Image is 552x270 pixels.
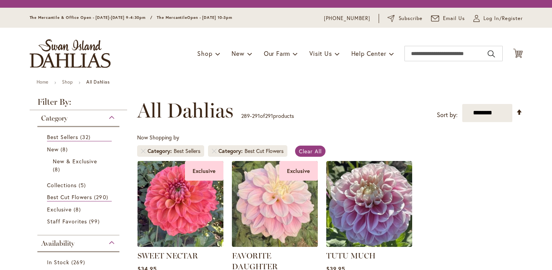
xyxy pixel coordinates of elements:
a: SWEET NECTAR Exclusive [138,241,223,248]
strong: All Dahlias [86,79,110,85]
img: FAVORITE DAUGHTER [232,161,318,247]
span: Availability [41,239,74,248]
a: New [47,145,112,153]
label: Sort by: [437,108,458,122]
span: Our Farm [264,49,290,57]
span: New [232,49,244,57]
a: Exclusive [47,205,112,213]
a: In Stock 269 [47,258,112,266]
span: 291 [265,112,273,119]
a: Remove Category Best Cut Flowers [212,149,216,153]
span: Log In/Register [483,15,523,22]
span: Staff Favorites [47,218,87,225]
span: The Mercantile & Office Open - [DATE]-[DATE] 9-4:30pm / The Mercantile [30,15,188,20]
span: Help Center [351,49,386,57]
span: Exclusive [47,206,72,213]
strong: Filter By: [30,98,128,110]
span: 8 [53,165,62,173]
a: Email Us [431,15,465,22]
a: TUTU MUCH [326,251,376,260]
span: New & Exclusive [53,158,97,165]
span: Email Us [443,15,465,22]
a: Log In/Register [473,15,523,22]
span: 99 [89,217,102,225]
div: Exclusive [185,161,223,181]
span: Category [218,147,245,155]
span: Best Cut Flowers [47,193,92,201]
span: Category [148,147,174,155]
a: Best Cut Flowers [47,193,112,201]
span: New [47,146,59,153]
span: 269 [71,258,87,266]
span: Collections [47,181,77,189]
span: Open - [DATE] 10-3pm [187,15,232,20]
a: Clear All [295,146,325,157]
span: 32 [80,133,92,141]
a: store logo [30,39,111,68]
a: Collections [47,181,112,189]
a: [PHONE_NUMBER] [324,15,371,22]
a: Shop [62,79,73,85]
img: Tutu Much [326,161,412,247]
span: Visit Us [309,49,332,57]
span: 5 [79,181,88,189]
span: Subscribe [399,15,423,22]
a: Subscribe [388,15,423,22]
a: Staff Favorites [47,217,112,225]
div: Best Sellers [174,147,200,155]
span: 8 [60,145,70,153]
a: Home [37,79,49,85]
span: Shop [197,49,212,57]
span: Clear All [299,148,322,155]
div: Best Cut Flowers [245,147,284,155]
span: 291 [252,112,260,119]
a: SWEET NECTAR [138,251,198,260]
a: Best Sellers [47,133,112,141]
a: New &amp; Exclusive [53,157,106,173]
span: All Dahlias [137,99,233,122]
p: - of products [241,110,294,122]
span: 8 [74,205,83,213]
span: 289 [241,112,250,119]
span: Best Sellers [47,133,79,141]
img: SWEET NECTAR [138,161,223,247]
a: Remove Category Best Sellers [141,149,146,153]
span: Now Shopping by [137,134,179,141]
span: In Stock [47,258,69,266]
div: Exclusive [279,161,318,181]
a: FAVORITE DAUGHTER Exclusive [232,241,318,248]
span: Category [41,114,67,122]
a: Tutu Much [326,241,412,248]
span: 290 [94,193,110,201]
